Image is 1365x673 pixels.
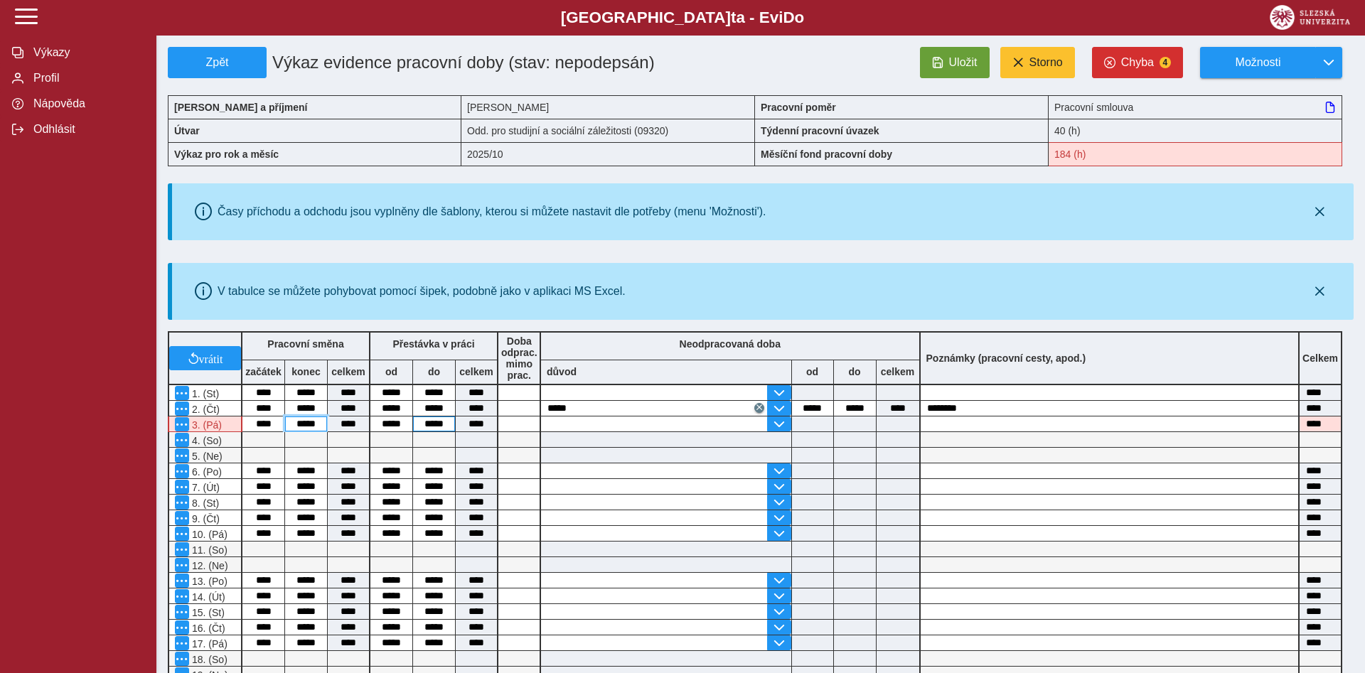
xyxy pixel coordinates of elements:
button: Menu [175,652,189,666]
span: t [731,9,736,26]
button: Zpět [168,47,267,78]
span: 9. (Čt) [189,513,220,524]
button: Možnosti [1200,47,1315,78]
b: [GEOGRAPHIC_DATA] a - Evi [43,9,1322,27]
b: od [792,366,833,377]
div: Fond pracovní doby (184 h) a součet hodin (185:20 h) se neshodují! [1049,142,1342,166]
b: Pracovní směna [267,338,343,350]
button: Menu [175,495,189,510]
span: 14. (Út) [189,591,225,603]
span: 1. (St) [189,388,219,399]
span: 11. (So) [189,544,227,556]
span: 6. (Po) [189,466,222,478]
div: V tabulce se můžete pohybovat pomocí šipek, podobně jako v aplikaci MS Excel. [218,285,626,298]
b: Poznámky (pracovní cesty, apod.) [921,352,1092,364]
button: Menu [175,448,189,463]
span: Výkazy [29,46,144,59]
b: Týdenní pracovní úvazek [761,125,879,136]
h1: Výkaz evidence pracovní doby (stav: nepodepsán) [267,47,662,78]
span: Nápověda [29,97,144,110]
b: od [370,366,412,377]
b: do [834,366,876,377]
b: do [413,366,455,377]
div: [PERSON_NAME] [461,95,755,119]
span: 13. (Po) [189,576,227,587]
span: vrátit [199,352,223,364]
b: Útvar [174,125,200,136]
button: Menu [175,527,189,541]
b: Měsíční fond pracovní doby [761,149,892,160]
b: Pracovní poměr [761,102,836,113]
button: vrátit [169,346,241,370]
button: Menu [175,433,189,447]
b: celkem [328,366,369,377]
b: důvod [547,366,577,377]
b: Přestávka v práci [392,338,474,350]
div: 2025/10 [461,142,755,166]
b: celkem [456,366,497,377]
div: Konec přestávky je před jejím začátkem! [168,416,242,432]
span: 7. (Út) [189,482,220,493]
span: 5. (Ne) [189,451,223,462]
span: o [795,9,805,26]
button: Uložit [920,47,990,78]
span: 17. (Pá) [189,638,227,650]
span: Možnosti [1212,56,1304,69]
button: Menu [175,511,189,525]
span: 12. (Ne) [189,560,228,571]
span: 16. (Čt) [189,623,225,634]
button: Menu [175,574,189,588]
span: 18. (So) [189,654,227,665]
span: Storno [1029,56,1063,69]
button: Chyba4 [1092,47,1183,78]
button: Menu [175,386,189,400]
button: Menu [175,480,189,494]
b: konec [285,366,327,377]
button: Menu [175,589,189,603]
span: 4 [1160,57,1171,68]
span: 8. (St) [189,497,219,509]
span: Zpět [174,56,260,69]
span: 3. (Pá) [189,419,222,431]
span: Profil [29,72,144,85]
div: Odd. pro studijní a sociální záležitosti (09320) [461,119,755,142]
button: Menu [175,464,189,478]
button: Menu [175,620,189,635]
b: Celkem [1302,352,1338,364]
button: Menu [175,636,189,650]
button: Menu [175,417,189,431]
button: Storno [1000,47,1075,78]
div: Pracovní smlouva [1049,95,1342,119]
b: Doba odprac. mimo prac. [501,335,537,381]
b: Neodpracovaná doba [680,338,781,350]
b: Výkaz pro rok a měsíc [174,149,279,160]
span: 4. (So) [189,435,222,446]
b: [PERSON_NAME] a příjmení [174,102,307,113]
button: Menu [175,605,189,619]
div: Časy příchodu a odchodu jsou vyplněny dle šablony, kterou si můžete nastavit dle potřeby (menu 'M... [218,205,766,218]
span: 10. (Pá) [189,529,227,540]
img: logo_web_su.png [1270,5,1350,30]
span: Chyba [1121,56,1154,69]
b: začátek [242,366,284,377]
div: 40 (h) [1049,119,1342,142]
b: celkem [877,366,919,377]
span: 2. (Čt) [189,404,220,415]
span: 15. (St) [189,607,225,618]
span: Uložit [949,56,978,69]
button: Menu [175,542,189,556]
span: Odhlásit [29,123,144,136]
button: Menu [175,402,189,416]
span: D [783,9,794,26]
button: Menu [175,558,189,572]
